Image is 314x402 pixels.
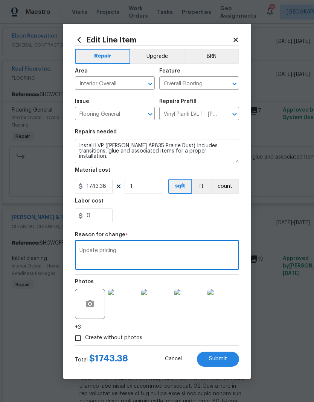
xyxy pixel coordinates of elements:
h5: Repairs needed [75,129,117,135]
button: Open [229,109,240,119]
button: Open [145,109,155,119]
button: Upgrade [130,49,184,64]
button: Cancel [153,352,194,367]
button: count [211,179,239,194]
h5: Labor cost [75,198,104,204]
h5: Area [75,68,88,74]
button: BRN [184,49,239,64]
h5: Reason for change [75,232,125,237]
div: Total [75,355,128,364]
button: sqft [168,179,192,194]
h5: Repairs Prefill [159,99,197,104]
span: Cancel [165,356,182,362]
h5: Issue [75,99,89,104]
textarea: Update pricing [79,248,235,264]
button: Submit [197,352,239,367]
textarea: Install LVP ([PERSON_NAME] AP835 Prairie Dust) Includes transitions, glue and associated items fo... [75,139,239,163]
h5: Photos [75,279,94,284]
h5: Material cost [75,168,110,173]
button: Repair [75,49,130,64]
h5: Feature [159,68,180,74]
h2: Edit Line Item [75,36,232,44]
button: Open [229,79,240,89]
span: +3 [75,323,81,331]
button: ft [192,179,211,194]
span: Create without photos [85,334,142,342]
span: Submit [209,356,227,362]
button: Open [145,79,155,89]
span: $ 1743.38 [89,354,128,363]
